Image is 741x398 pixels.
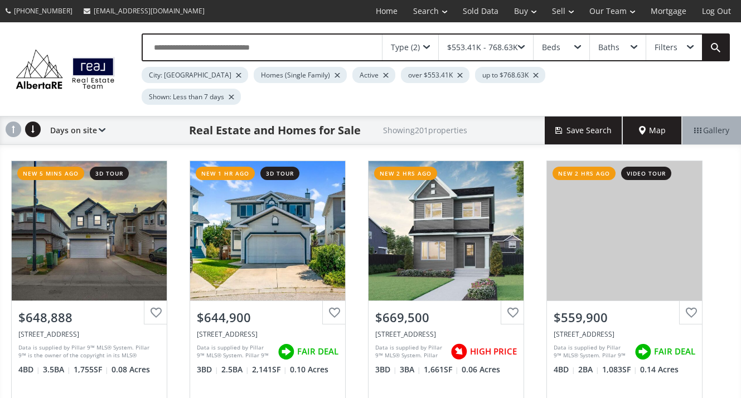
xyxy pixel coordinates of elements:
h2: Showing 201 properties [383,126,467,134]
span: 0.06 Acres [462,364,500,375]
div: Gallery [682,117,741,144]
div: Days on site [45,117,105,144]
span: Map [639,125,666,136]
span: 2,141 SF [252,364,287,375]
div: Data is supplied by Pillar 9™ MLS® System. Pillar 9™ is the owner of the copyright in its MLS® Sy... [18,343,157,360]
div: $644,900 [197,309,338,326]
img: rating icon [275,341,297,363]
span: 0.14 Acres [640,364,679,375]
span: 0.10 Acres [290,364,328,375]
div: Type (2) [391,43,420,51]
span: 4 BD [554,364,575,375]
div: Homes (Single Family) [254,67,347,83]
span: 1,083 SF [602,364,637,375]
img: rating icon [448,341,470,363]
div: Data is supplied by Pillar 9™ MLS® System. Pillar 9™ is the owner of the copyright in its MLS® Sy... [554,343,629,360]
span: [PHONE_NUMBER] [14,6,72,16]
div: 518 Bridlecreek Green SW, Calgary, AB T2Y 3P2 [197,329,338,339]
span: FAIR DEAL [297,346,338,357]
span: Gallery [694,125,729,136]
div: $669,500 [375,309,517,326]
div: 143 Taralake Way NE, Calgary, AB T3J 0B1 [18,329,160,339]
div: Map [623,117,682,144]
span: 0.08 Acres [112,364,150,375]
div: $559,900 [554,309,695,326]
div: Active [352,67,395,83]
img: rating icon [632,341,654,363]
span: [EMAIL_ADDRESS][DOMAIN_NAME] [94,6,205,16]
div: Beds [542,43,560,51]
span: 3 BD [197,364,219,375]
button: Save Search [545,117,623,144]
div: Data is supplied by Pillar 9™ MLS® System. Pillar 9™ is the owner of the copyright in its MLS® Sy... [197,343,272,360]
div: over $553.41K [401,67,469,83]
span: 2.5 BA [221,364,249,375]
span: 4 BD [18,364,40,375]
span: 3.5 BA [43,364,71,375]
div: Data is supplied by Pillar 9™ MLS® System. Pillar 9™ is the owner of the copyright in its MLS® Sy... [375,343,445,360]
span: 1,661 SF [424,364,459,375]
div: City: [GEOGRAPHIC_DATA] [142,67,248,83]
div: 968 Abbotsford Drive NE, Calgary, AB T2A 5Y6 [554,329,695,339]
div: $553.41K - 768.63K [447,43,518,51]
span: HIGH PRICE [470,346,517,357]
span: 3 BD [375,364,397,375]
img: Logo [11,47,119,92]
span: 2 BA [578,364,599,375]
span: FAIR DEAL [654,346,695,357]
div: 404 Lewiston Landing NE, Calgary, AB T3P2P3 [375,329,517,339]
div: Filters [655,43,677,51]
div: Baths [598,43,619,51]
h1: Real Estate and Homes for Sale [189,123,361,138]
span: 1,755 SF [74,364,109,375]
div: up to $768.63K [475,67,545,83]
div: Shown: Less than 7 days [142,89,241,105]
div: $648,888 [18,309,160,326]
a: [EMAIL_ADDRESS][DOMAIN_NAME] [78,1,210,21]
span: 3 BA [400,364,421,375]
